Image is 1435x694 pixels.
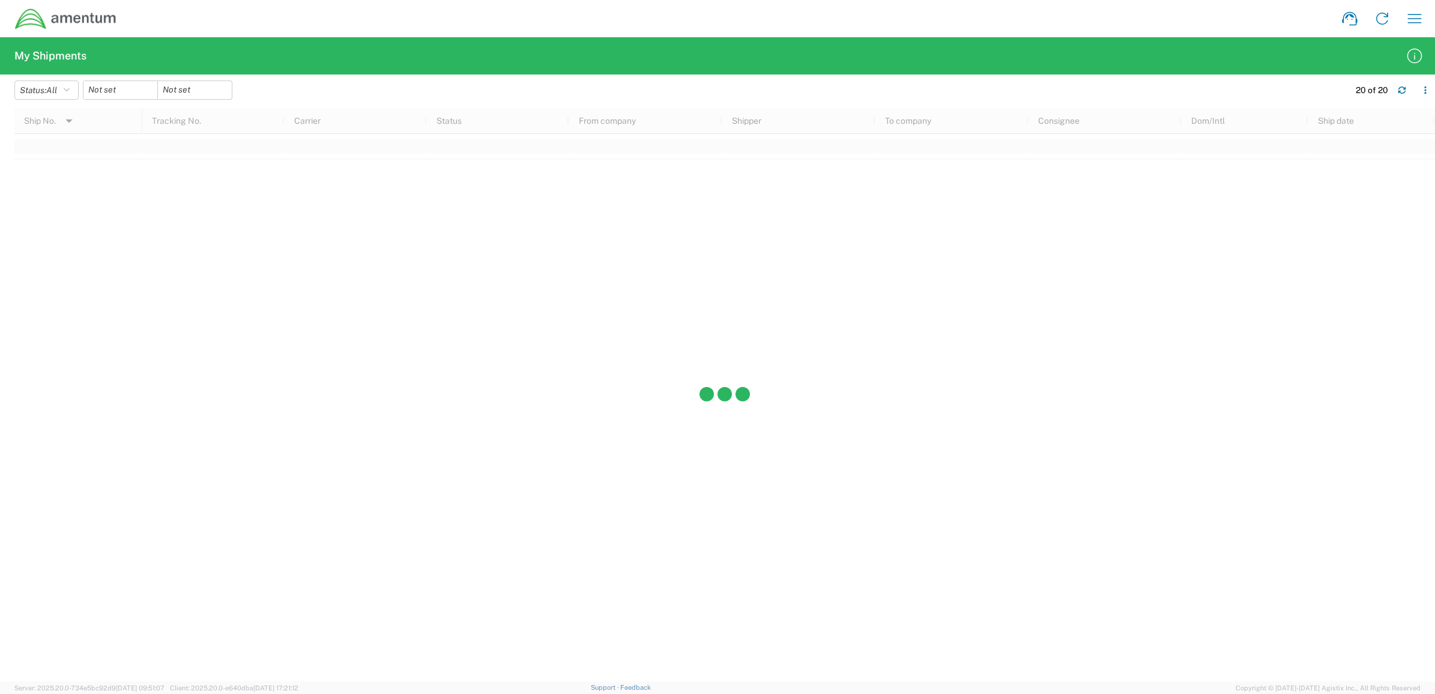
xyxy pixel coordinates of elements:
span: Copyright © [DATE]-[DATE] Agistix Inc., All Rights Reserved [1236,683,1421,693]
a: Support [591,684,621,691]
img: dyncorp [14,8,117,30]
div: 20 of 20 [1356,85,1388,96]
span: [DATE] 09:51:07 [116,684,165,692]
span: All [46,85,57,95]
span: Server: 2025.20.0-734e5bc92d9 [14,684,165,692]
span: Client: 2025.20.0-e640dba [170,684,298,692]
a: Feedback [620,684,651,691]
span: [DATE] 17:21:12 [253,684,298,692]
h2: My Shipments [14,49,86,63]
input: Not set [158,81,232,99]
button: Status:All [14,81,79,100]
input: Not set [83,81,157,99]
